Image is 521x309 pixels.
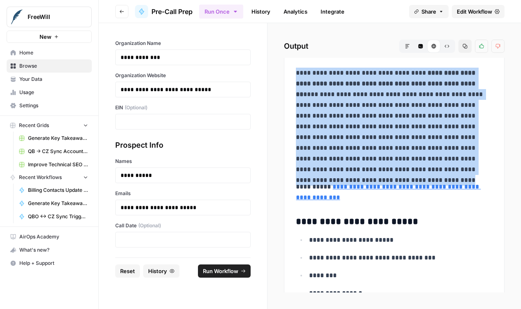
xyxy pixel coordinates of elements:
[457,7,492,16] span: Edit Workflow
[7,46,92,59] a: Home
[7,171,92,184] button: Recent Workflows
[7,31,92,43] button: New
[115,139,251,151] div: Prospect Info
[7,257,92,270] button: Help + Support
[40,33,51,41] span: New
[151,7,193,17] span: Pre-Call Prep
[148,267,167,275] span: History
[7,119,92,132] button: Recent Grids
[9,9,24,24] img: FreeWill Logo
[115,104,251,111] label: EIN
[115,158,251,165] label: Names
[138,222,161,229] span: (Optional)
[199,5,243,19] button: Run Once
[28,161,88,168] span: Improve Technical SEO for Page
[125,104,147,111] span: (Optional)
[28,134,88,142] span: Generate Key Takeaways from Webinar Transcripts
[28,186,88,194] span: Billing Contacts Update Workflow v3.0
[19,259,88,267] span: Help + Support
[115,264,140,278] button: Reset
[28,148,88,155] span: QB -> CZ Sync Account Matching
[452,5,505,18] a: Edit Workflow
[7,73,92,86] a: Your Data
[19,122,49,129] span: Recent Grids
[115,40,251,47] label: Organization Name
[7,230,92,243] a: AirOps Academy
[19,174,62,181] span: Recent Workflows
[19,89,88,96] span: Usage
[19,102,88,109] span: Settings
[15,197,92,210] a: Generate Key Takeaways from Webinar Transcript
[19,75,88,83] span: Your Data
[135,5,193,18] a: Pre-Call Prep
[316,5,349,18] a: Integrate
[115,72,251,79] label: Organization Website
[7,244,91,256] div: What's new?
[7,86,92,99] a: Usage
[143,264,179,278] button: History
[198,264,251,278] button: Run Workflow
[15,184,92,197] a: Billing Contacts Update Workflow v3.0
[28,213,88,220] span: QBO <-> CZ Sync Trigger (Invoices & Contacts)
[28,13,77,21] span: FreeWill
[28,200,88,207] span: Generate Key Takeaways from Webinar Transcript
[15,210,92,223] a: QBO <-> CZ Sync Trigger (Invoices & Contacts)
[7,7,92,27] button: Workspace: FreeWill
[15,158,92,171] a: Improve Technical SEO for Page
[19,62,88,70] span: Browse
[15,145,92,158] a: QB -> CZ Sync Account Matching
[203,267,238,275] span: Run Workflow
[7,59,92,73] a: Browse
[7,243,92,257] button: What's new?
[247,5,275,18] a: History
[7,99,92,112] a: Settings
[115,222,251,229] label: Call Date
[421,7,436,16] span: Share
[15,132,92,145] a: Generate Key Takeaways from Webinar Transcripts
[115,190,251,197] label: Emails
[279,5,312,18] a: Analytics
[120,267,135,275] span: Reset
[19,233,88,241] span: AirOps Academy
[19,49,88,57] span: Home
[284,40,505,53] h2: Output
[409,5,449,18] button: Share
